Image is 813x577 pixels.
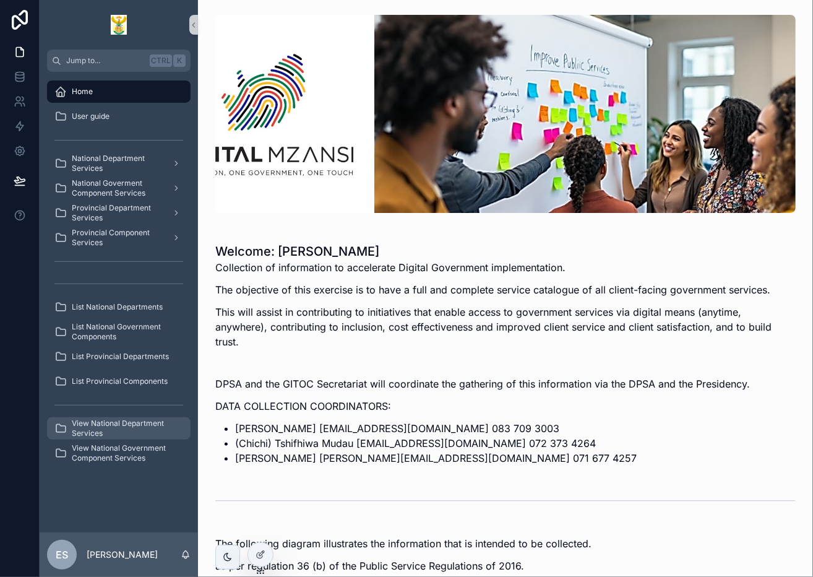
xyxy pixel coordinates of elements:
[72,87,93,97] span: Home
[215,536,796,551] p: The following diagram illustrates the information that is intended to be collected.
[47,321,191,343] a: List National Government Components
[87,549,158,561] p: [PERSON_NAME]
[215,399,796,414] p: DATA COLLECTION COORDINATORS:
[72,178,162,198] span: National Goverment Component Services
[215,260,796,275] p: Collection of information to accelerate Digital Government implementation.
[235,451,796,466] li: [PERSON_NAME] [PERSON_NAME][EMAIL_ADDRESS][DOMAIN_NAME] 071 677 4257
[235,421,796,436] li: [PERSON_NAME] [EMAIL_ADDRESS][DOMAIN_NAME] 083 709 3003
[72,352,169,362] span: List Provincial Departments
[72,203,162,223] span: Provincial Department Services
[235,436,796,451] li: (Chichi) Tshifhiwa Mudau [EMAIL_ADDRESS][DOMAIN_NAME] 072 373 4264
[72,111,110,121] span: User guide
[72,376,168,386] span: List Provincial Components
[215,558,796,573] p: as per regulation 36 (b) of the Public Service Regulations of 2016.
[72,322,178,342] span: List National Government Components
[47,80,191,103] a: Home
[56,547,68,562] span: ES
[47,227,191,249] a: Provincial Component Services
[66,56,145,66] span: Jump to...
[47,202,191,224] a: Provincial Department Services
[47,345,191,368] a: List Provincial Departments
[215,376,796,391] p: DPSA and the GITOC Secretariat will coordinate the gathering of this information via the DPSA and...
[47,105,191,128] a: User guide
[72,419,178,438] span: View National Department Services
[47,50,191,72] button: Jump to...CtrlK
[47,296,191,318] a: List National Departments
[47,152,191,175] a: National Department Services
[174,56,184,66] span: K
[72,443,178,463] span: View National Government Component Services
[47,177,191,199] a: National Goverment Component Services
[72,228,162,248] span: Provincial Component Services
[215,243,796,260] h1: Welcome: [PERSON_NAME]
[47,370,191,393] a: List Provincial Components
[111,15,126,35] img: App logo
[215,305,796,349] p: This will assist in contributing to initiatives that enable access to government services via dig...
[215,282,796,297] p: The objective of this exercise is to have a full and complete service catalogue of all client-fac...
[72,302,163,312] span: List National Departments
[150,54,172,67] span: Ctrl
[40,72,198,480] div: scrollable content
[72,154,162,173] span: National Department Services
[47,417,191,440] a: View National Department Services
[47,442,191,464] a: View National Government Component Services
